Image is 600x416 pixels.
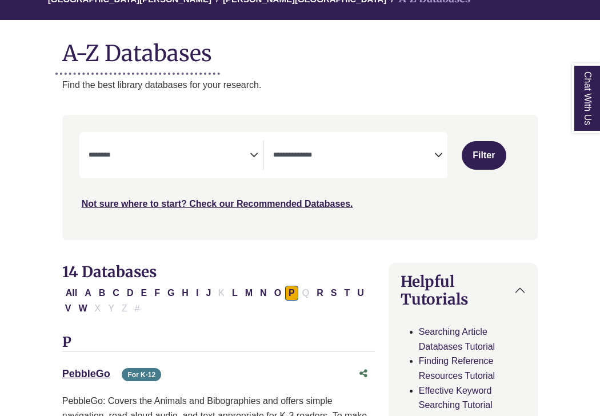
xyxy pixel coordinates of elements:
a: Effective Keyword Searching Tutorial [419,386,493,410]
a: Searching Article Databases Tutorial [419,327,495,351]
button: Filter Results N [257,286,270,301]
button: Filter Results I [193,286,202,301]
button: All [62,286,81,301]
button: Filter Results A [81,286,95,301]
span: For K-12 [122,368,161,381]
button: Filter Results E [137,286,150,301]
p: Find the best library databases for your research. [62,78,538,93]
button: Filter Results W [75,301,90,316]
nav: Search filters [62,115,538,239]
button: Filter Results J [202,286,214,301]
span: 14 Databases [62,262,157,281]
button: Helpful Tutorials [389,263,537,317]
button: Filter Results R [313,286,327,301]
a: PebbleGo [62,368,110,379]
button: Filter Results V [62,301,75,316]
button: Filter Results P [285,286,298,301]
button: Filter Results M [242,286,256,301]
textarea: Search [273,151,434,161]
a: Not sure where to start? Check our Recommended Databases. [82,199,353,209]
button: Filter Results S [327,286,341,301]
button: Filter Results H [178,286,192,301]
button: Filter Results L [229,286,241,301]
button: Filter Results C [109,286,123,301]
button: Filter Results G [164,286,178,301]
button: Submit for Search Results [462,141,507,170]
button: Filter Results B [95,286,109,301]
button: Share this database [352,363,375,385]
button: Filter Results T [341,286,353,301]
button: Filter Results O [271,286,285,301]
div: Alpha-list to filter by first letter of database name [62,287,369,313]
h1: A-Z Databases [62,31,538,66]
h3: P [62,334,375,351]
button: Filter Results D [123,286,137,301]
button: Filter Results U [354,286,367,301]
button: Filter Results F [151,286,163,301]
a: Finding Reference Resources Tutorial [419,356,495,381]
textarea: Search [89,151,250,161]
